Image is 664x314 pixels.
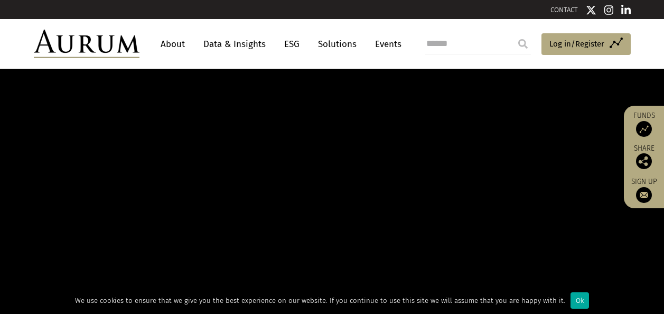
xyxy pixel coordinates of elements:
[155,34,190,54] a: About
[279,34,305,54] a: ESG
[198,34,271,54] a: Data & Insights
[512,33,534,54] input: Submit
[621,5,631,15] img: Linkedin icon
[571,292,589,309] div: Ok
[34,30,139,58] img: Aurum
[604,5,614,15] img: Instagram icon
[629,177,659,203] a: Sign up
[629,145,659,169] div: Share
[636,153,652,169] img: Share this post
[636,121,652,137] img: Access Funds
[541,33,631,56] a: Log in/Register
[586,5,596,15] img: Twitter icon
[629,111,659,137] a: Funds
[549,38,604,50] span: Log in/Register
[313,34,362,54] a: Solutions
[550,6,578,14] a: CONTACT
[370,34,401,54] a: Events
[636,187,652,203] img: Sign up to our newsletter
